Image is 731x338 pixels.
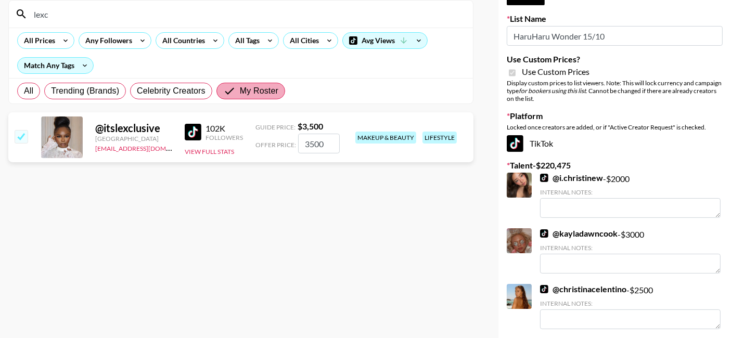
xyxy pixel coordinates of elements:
div: Internal Notes: [540,300,721,307]
div: Internal Notes: [540,188,721,196]
div: - $ 2500 [540,284,721,329]
div: Avg Views [343,33,427,48]
label: List Name [507,14,723,24]
div: 102K [206,123,243,134]
div: - $ 3000 [540,228,721,274]
div: - $ 2000 [540,173,721,218]
strong: $ 3,500 [298,121,323,131]
div: makeup & beauty [355,132,416,144]
span: All [24,85,33,97]
div: Locked once creators are added, or if "Active Creator Request" is checked. [507,123,723,131]
img: TikTok [540,285,548,293]
div: All Countries [156,33,207,48]
div: All Cities [284,33,321,48]
label: Platform [507,111,723,121]
span: Trending (Brands) [51,85,119,97]
img: TikTok [185,124,201,140]
span: Celebrity Creators [137,85,206,97]
div: Followers [206,134,243,141]
div: Match Any Tags [18,58,93,73]
input: 3,500 [298,134,340,153]
div: [GEOGRAPHIC_DATA] [95,135,172,142]
span: Guide Price: [255,123,296,131]
div: All Prices [18,33,57,48]
label: Use Custom Prices? [507,54,723,64]
div: @ itslexclusive [95,122,172,135]
div: lifestyle [422,132,457,144]
img: TikTok [540,174,548,182]
span: Use Custom Prices [522,67,589,77]
img: TikTok [540,229,548,238]
div: TikTok [507,135,723,152]
div: Internal Notes: [540,244,721,252]
div: Any Followers [79,33,134,48]
a: [EMAIL_ADDRESS][DOMAIN_NAME] [95,142,200,152]
label: Talent - $ 220,475 [507,160,723,171]
div: Display custom prices to list viewers. Note: This will lock currency and campaign type . Cannot b... [507,79,723,102]
a: @kayladawncook [540,228,618,239]
a: @christinacelentino [540,284,626,294]
img: TikTok [507,135,523,152]
em: for bookers using this list [519,87,586,95]
button: View Full Stats [185,148,234,155]
a: @i.christinew [540,173,603,183]
span: My Roster [240,85,278,97]
span: Offer Price: [255,141,296,149]
div: All Tags [229,33,262,48]
input: Search by User Name [28,6,467,22]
